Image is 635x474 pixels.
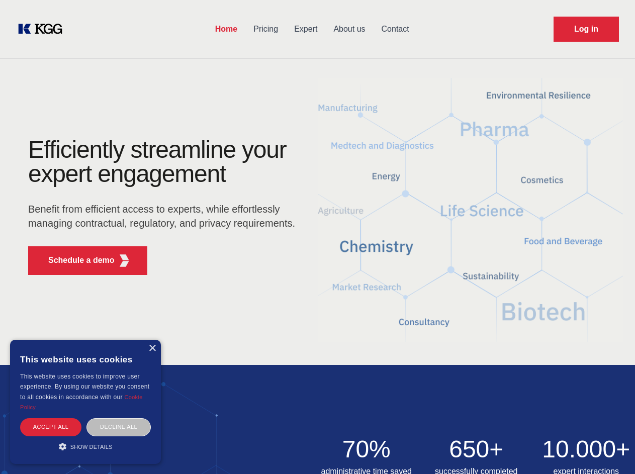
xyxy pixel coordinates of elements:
div: Close [148,345,156,352]
p: Benefit from efficient access to experts, while effortlessly managing contractual, regulatory, an... [28,202,302,230]
a: KOL Knowledge Platform: Talk to Key External Experts (KEE) [16,21,70,37]
div: Decline all [86,418,151,436]
a: Pricing [245,16,286,42]
a: Cookie Policy [20,394,143,410]
img: KGG Fifth Element RED [318,65,623,355]
a: About us [325,16,373,42]
h1: Efficiently streamline your expert engagement [28,138,302,186]
div: Accept all [20,418,81,436]
img: KGG Fifth Element RED [118,254,131,267]
a: Contact [374,16,417,42]
p: Schedule a demo [48,254,115,266]
div: This website uses cookies [20,347,151,371]
div: Show details [20,441,151,451]
h2: 70% [318,437,416,461]
a: Home [207,16,245,42]
a: Request Demo [554,17,619,42]
span: This website uses cookies to improve user experience. By using our website you consent to all coo... [20,373,149,401]
button: Schedule a demoKGG Fifth Element RED [28,246,147,275]
h2: 650+ [427,437,525,461]
span: Show details [70,444,113,450]
a: Expert [286,16,325,42]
